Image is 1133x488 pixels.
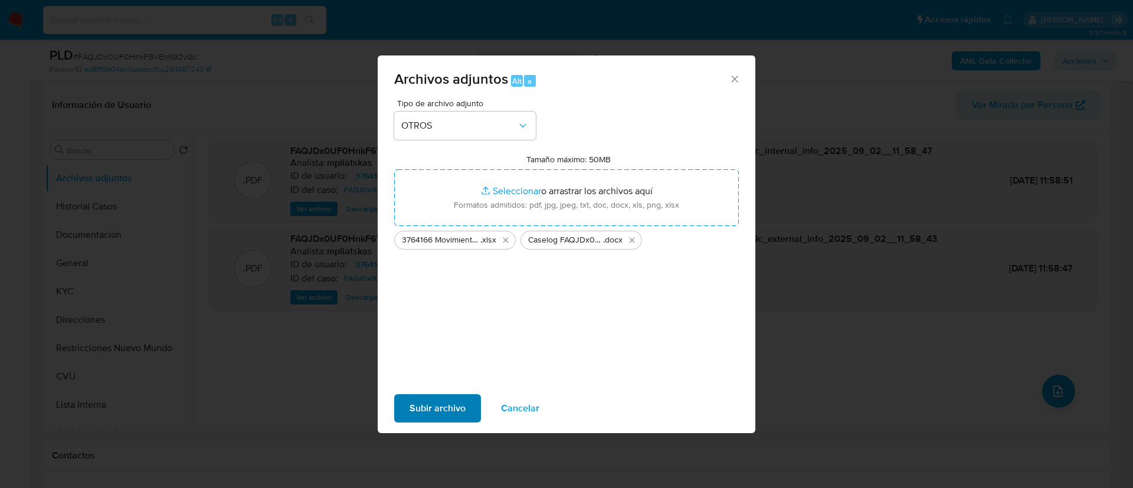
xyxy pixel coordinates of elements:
span: Cancelar [501,395,539,421]
span: Archivos adjuntos [394,68,508,89]
span: 3764166 Movimientos [402,234,480,246]
label: Tamaño máximo: 50MB [526,154,611,165]
button: Subir archivo [394,394,481,423]
span: Caselog FAQJDx0UF0HnkF6VEnKG2vGc_2025_08_18_17_57_34 [528,234,603,246]
ul: Archivos seleccionados [394,226,739,250]
span: .xlsx [480,234,496,246]
span: Subir archivo [410,395,466,421]
button: Eliminar 3764166 Movimientos.xlsx [499,233,513,247]
span: .docx [603,234,623,246]
button: Cerrar [729,73,739,84]
span: OTROS [401,120,517,132]
span: a [528,76,532,87]
button: OTROS [394,112,536,140]
button: Eliminar Caselog FAQJDx0UF0HnkF6VEnKG2vGc_2025_08_18_17_57_34.docx [625,233,639,247]
span: Tipo de archivo adjunto [397,99,539,107]
span: Alt [512,76,522,87]
button: Cancelar [486,394,555,423]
